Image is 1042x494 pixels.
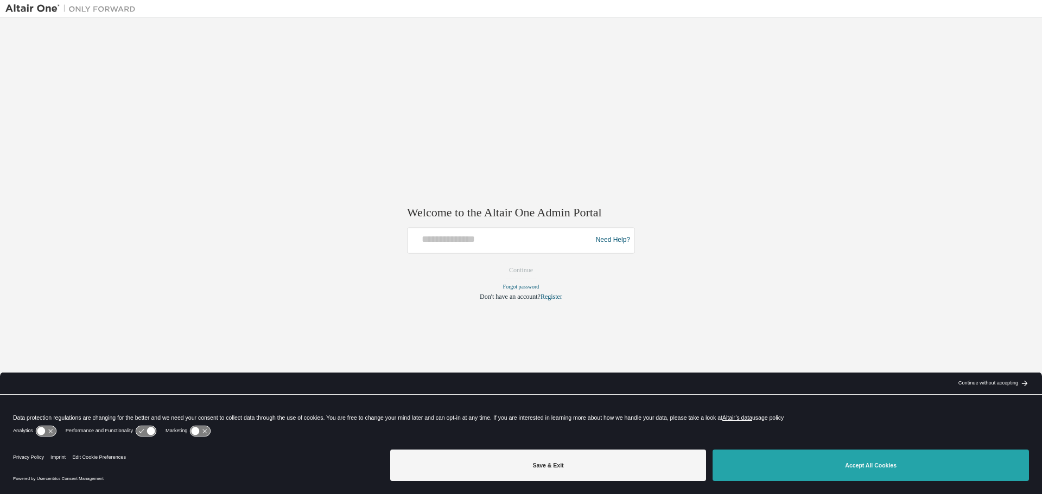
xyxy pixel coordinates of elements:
[480,293,541,300] span: Don't have an account?
[5,3,141,14] img: Altair One
[503,284,539,290] a: Forgot password
[541,293,562,300] a: Register
[596,240,630,241] a: Need Help?
[407,206,635,221] h2: Welcome to the Altair One Admin Portal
